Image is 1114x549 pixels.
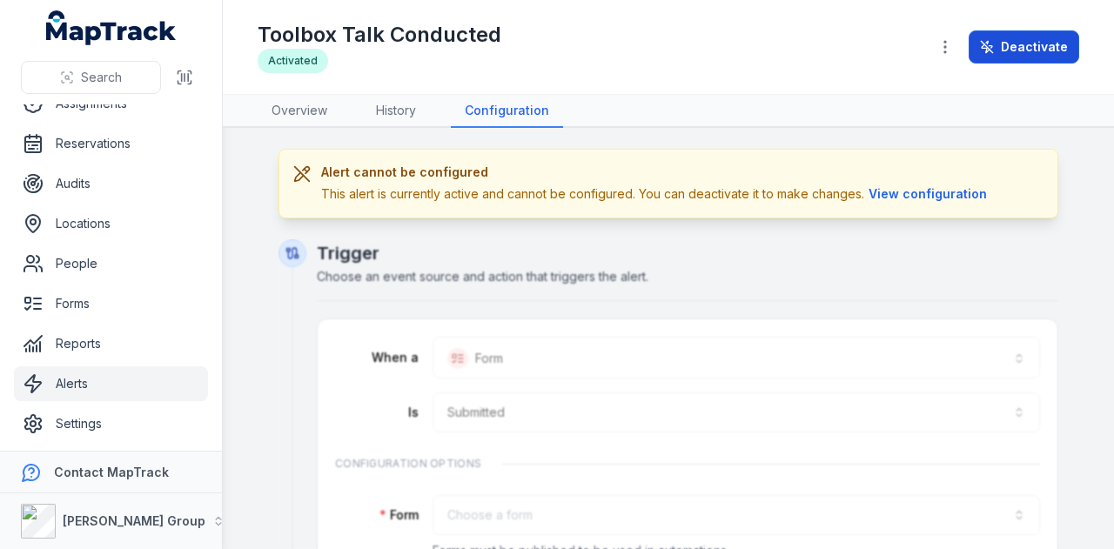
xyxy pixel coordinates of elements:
[864,184,991,204] button: View configuration
[14,326,208,361] a: Reports
[14,126,208,161] a: Reservations
[81,69,122,86] span: Search
[258,49,328,73] div: Activated
[14,406,208,441] a: Settings
[258,21,501,49] h1: Toolbox Talk Conducted
[14,366,208,401] a: Alerts
[46,10,177,45] a: MapTrack
[14,246,208,281] a: People
[14,286,208,321] a: Forms
[258,95,341,128] a: Overview
[362,95,430,128] a: History
[54,465,169,479] strong: Contact MapTrack
[321,164,991,181] h3: Alert cannot be configured
[14,206,208,241] a: Locations
[321,184,991,204] div: This alert is currently active and cannot be configured. You can deactivate it to make changes.
[63,513,205,528] strong: [PERSON_NAME] Group
[451,95,563,128] a: Configuration
[969,30,1079,64] button: Deactivate
[21,61,161,94] button: Search
[14,166,208,201] a: Audits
